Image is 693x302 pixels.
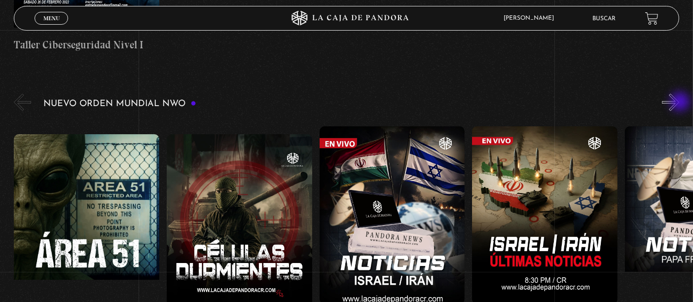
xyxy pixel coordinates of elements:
[645,12,658,25] a: View your shopping cart
[662,94,679,111] button: Next
[14,94,31,111] button: Previous
[592,16,616,22] a: Buscar
[499,15,564,21] span: [PERSON_NAME]
[43,99,196,109] h3: Nuevo Orden Mundial NWO
[43,15,60,21] span: Menu
[14,37,159,53] h4: Taller Ciberseguridad Nivel I
[40,24,63,31] span: Cerrar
